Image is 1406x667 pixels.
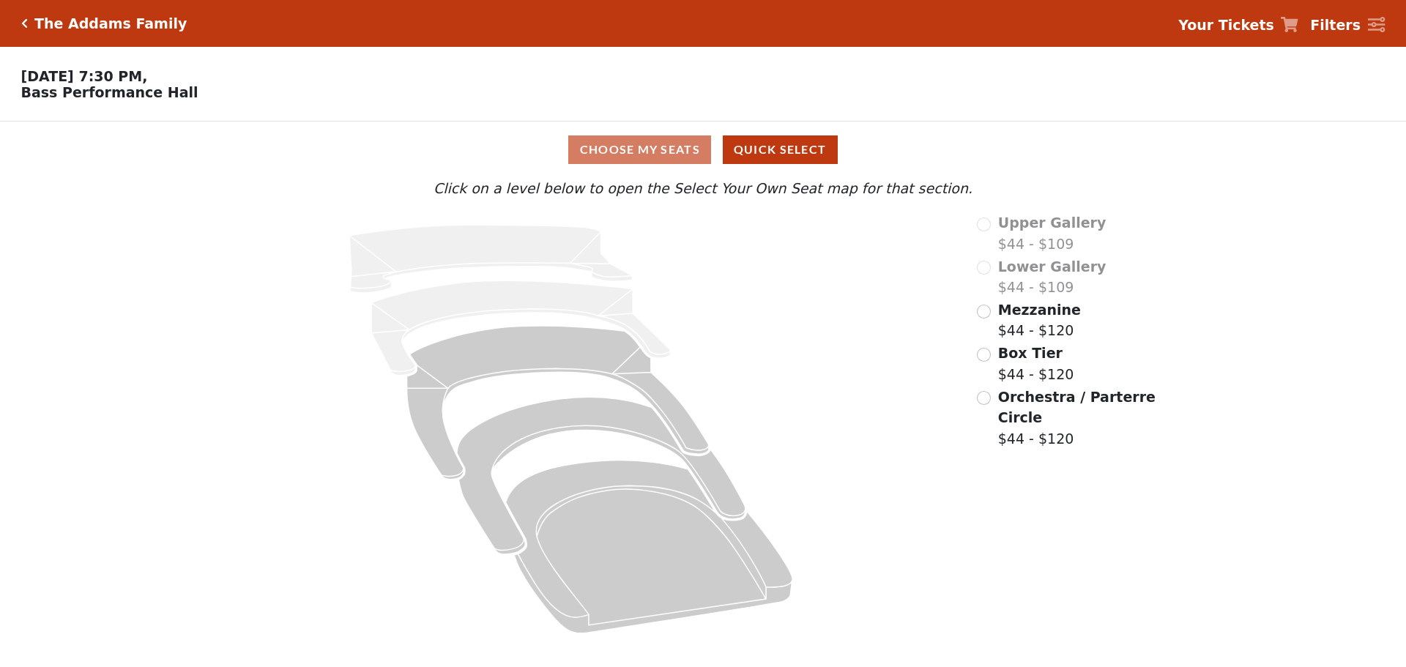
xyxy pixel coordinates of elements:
label: $44 - $120 [998,387,1158,450]
button: Quick Select [723,135,838,164]
a: Filters [1310,15,1385,36]
p: Click on a level below to open the Select Your Own Seat map for that section. [186,178,1220,199]
strong: Your Tickets [1178,17,1274,33]
label: $44 - $120 [998,343,1074,384]
span: Orchestra / Parterre Circle [998,389,1156,426]
label: $44 - $120 [998,299,1081,341]
h5: The Addams Family [34,15,187,32]
path: Upper Gallery - Seats Available: 0 [349,225,633,293]
span: Upper Gallery [998,215,1106,231]
path: Orchestra / Parterre Circle - Seats Available: 108 [506,461,793,633]
span: Box Tier [998,345,1063,361]
path: Lower Gallery - Seats Available: 0 [372,280,672,376]
strong: Filters [1310,17,1361,33]
span: Lower Gallery [998,258,1106,275]
a: Your Tickets [1178,15,1298,36]
label: $44 - $109 [998,256,1106,298]
a: Click here to go back to filters [21,18,28,29]
label: $44 - $109 [998,212,1106,254]
span: Mezzanine [998,302,1081,318]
